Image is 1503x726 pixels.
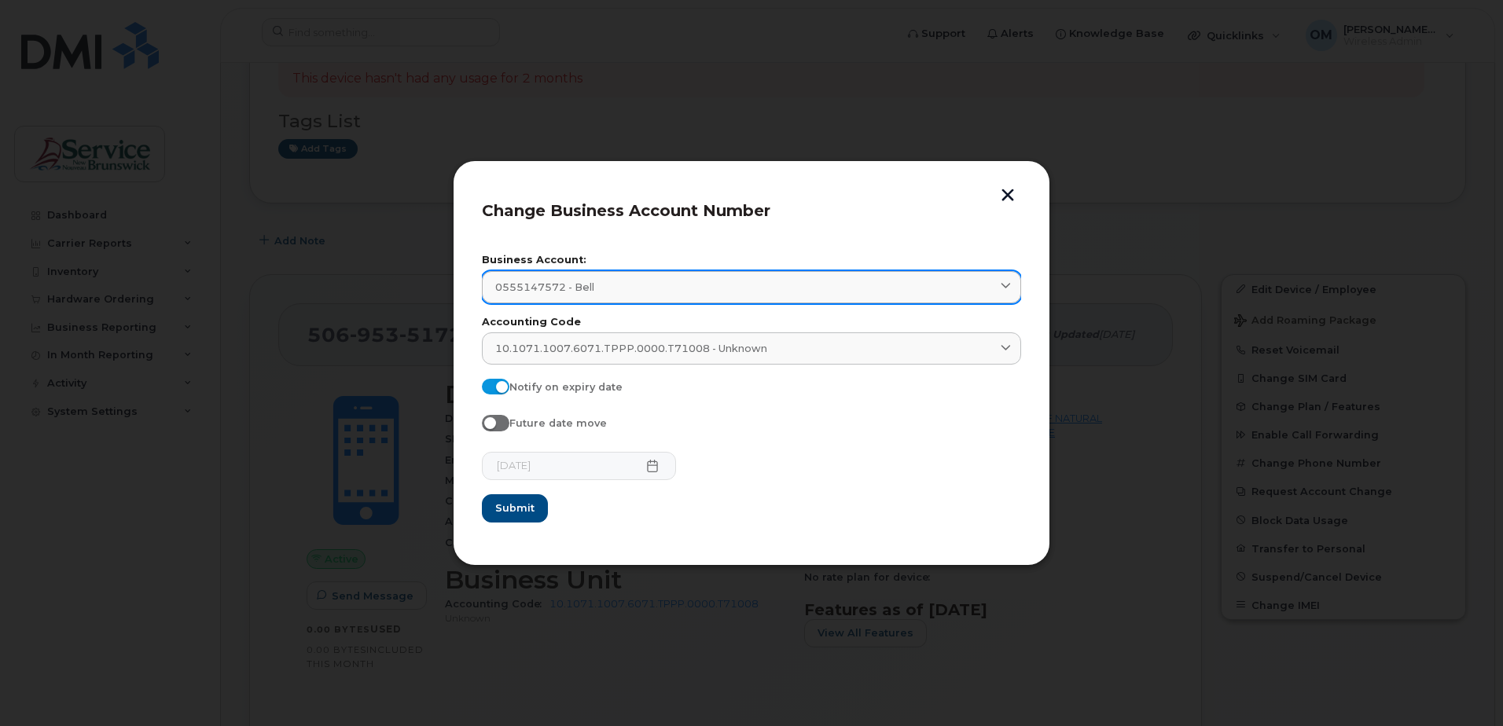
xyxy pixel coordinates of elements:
span: 0555147572 - Bell [495,280,594,295]
button: Submit [482,494,548,522]
a: 0555147572 - Bell [482,271,1021,303]
label: Accounting Code [482,317,1021,328]
a: 10.1071.1007.6071.TPPP.0000.T71008 - Unknown [482,332,1021,365]
span: 10.1071.1007.6071.TPPP.0000.T71008 - Unknown [495,341,767,356]
span: Notify on expiry date [509,381,623,393]
input: Notify on expiry date [482,379,494,391]
span: Submit [495,500,535,515]
label: Business Account: [482,255,1021,266]
input: Future date move [482,415,494,427]
span: Future date move [509,417,607,429]
span: Change Business Account Number [482,201,770,220]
